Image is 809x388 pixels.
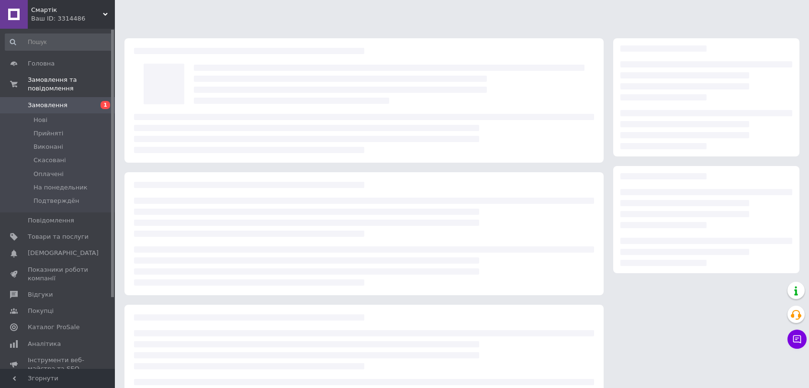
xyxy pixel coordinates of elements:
span: Виконані [34,143,63,151]
span: [DEMOGRAPHIC_DATA] [28,249,99,257]
span: Товари та послуги [28,233,89,241]
span: Інструменти веб-майстра та SEO [28,356,89,373]
span: Нові [34,116,47,124]
span: Оплачені [34,170,64,178]
span: Смартік [31,6,103,14]
span: Прийняті [34,129,63,138]
div: Ваш ID: 3314486 [31,14,115,23]
button: Чат з покупцем [787,330,807,349]
span: Відгуки [28,290,53,299]
span: 1 [101,101,110,109]
span: Каталог ProSale [28,323,79,332]
span: Показники роботи компанії [28,266,89,283]
span: Покупці [28,307,54,315]
span: Подтверждён [34,197,79,205]
span: Замовлення та повідомлення [28,76,115,93]
span: На понедельник [34,183,88,192]
span: Головна [28,59,55,68]
input: Пошук [5,33,112,51]
span: Замовлення [28,101,67,110]
span: Повідомлення [28,216,74,225]
span: Аналітика [28,340,61,348]
span: Скасовані [34,156,66,165]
